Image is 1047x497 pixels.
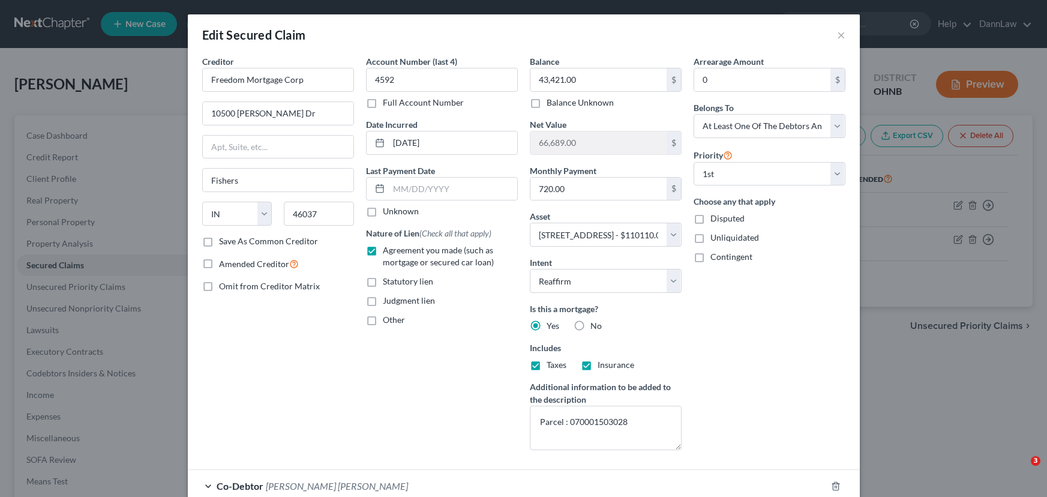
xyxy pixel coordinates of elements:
[530,55,559,68] label: Balance
[1006,456,1035,485] iframe: Intercom live chat
[694,195,845,208] label: Choose any that apply
[530,131,667,154] input: 0.00
[419,228,491,238] span: (Check all that apply)
[366,227,491,239] label: Nature of Lien
[667,131,681,154] div: $
[530,164,596,177] label: Monthly Payment
[710,232,759,242] span: Unliquidated
[547,321,559,331] span: Yes
[389,178,517,200] input: MM/DD/YYYY
[547,97,614,109] label: Balance Unknown
[266,480,408,492] span: [PERSON_NAME] [PERSON_NAME]
[219,235,318,247] label: Save As Common Creditor
[530,256,552,269] label: Intent
[667,178,681,200] div: $
[383,295,435,306] span: Judgment lien
[383,205,419,217] label: Unknown
[389,131,517,154] input: MM/DD/YYYY
[203,136,353,158] input: Apt, Suite, etc...
[366,164,435,177] label: Last Payment Date
[202,26,306,43] div: Edit Secured Claim
[383,97,464,109] label: Full Account Number
[667,68,681,91] div: $
[530,118,566,131] label: Net Value
[694,148,733,162] label: Priority
[530,68,667,91] input: 0.00
[598,360,634,370] span: Insurance
[530,303,682,315] label: Is this a mortgage?
[590,321,602,331] span: No
[383,245,494,267] span: Agreement you made (such as mortgage or secured car loan)
[530,342,682,354] label: Includes
[219,259,289,269] span: Amended Creditor
[366,68,518,92] input: XXXX
[830,68,845,91] div: $
[1031,456,1040,466] span: 3
[202,56,234,67] span: Creditor
[219,281,320,291] span: Omit from Creditor Matrix
[383,276,433,286] span: Statutory lien
[694,55,764,68] label: Arrearage Amount
[837,28,845,42] button: ×
[284,202,354,226] input: Enter zip...
[530,381,682,406] label: Additional information to be added to the description
[530,211,550,221] span: Asset
[366,118,418,131] label: Date Incurred
[694,68,830,91] input: 0.00
[530,178,667,200] input: 0.00
[203,102,353,125] input: Enter address...
[217,480,263,492] span: Co-Debtor
[383,315,405,325] span: Other
[547,360,566,370] span: Taxes
[202,68,354,92] input: Search creditor by name...
[710,213,745,223] span: Disputed
[203,169,353,191] input: Enter city...
[710,252,752,262] span: Contingent
[366,55,457,68] label: Account Number (last 4)
[694,103,734,113] span: Belongs To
